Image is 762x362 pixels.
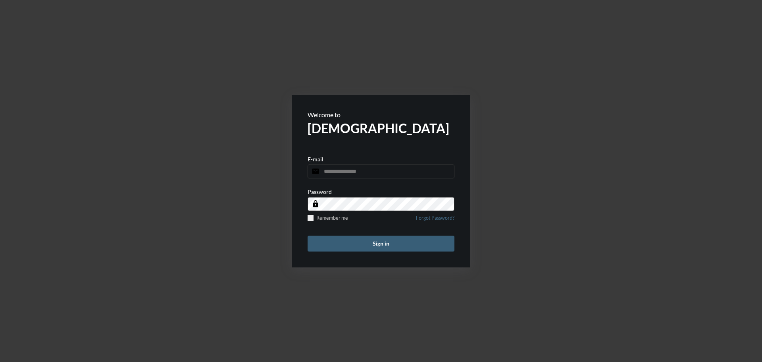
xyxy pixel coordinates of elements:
[308,111,454,118] p: Welcome to
[308,156,323,163] p: E-mail
[308,236,454,252] button: Sign in
[308,215,348,221] label: Remember me
[308,120,454,136] h2: [DEMOGRAPHIC_DATA]
[416,215,454,226] a: Forgot Password?
[308,188,332,195] p: Password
